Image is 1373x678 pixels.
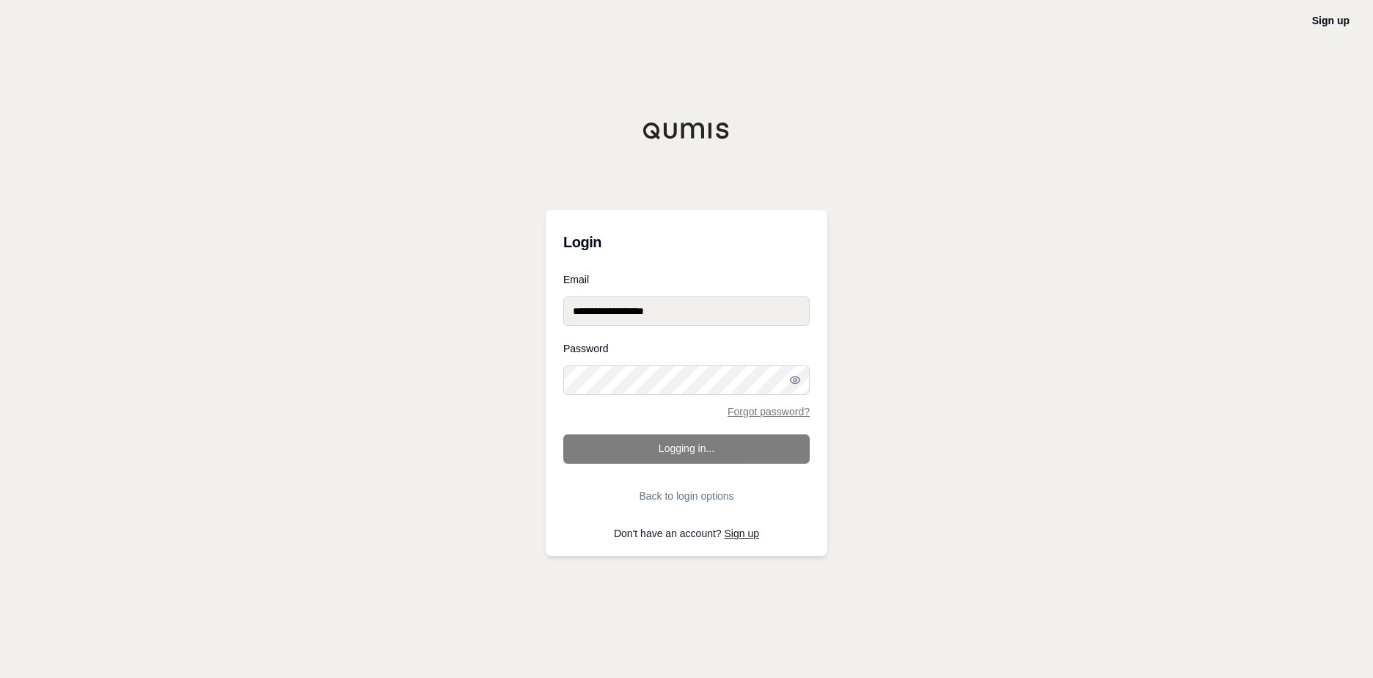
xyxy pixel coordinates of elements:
[563,528,810,539] p: Don't have an account?
[728,407,810,417] a: Forgot password?
[642,122,731,139] img: Qumis
[563,343,810,354] label: Password
[1312,15,1350,26] a: Sign up
[563,481,810,511] button: Back to login options
[725,528,759,539] a: Sign up
[563,227,810,257] h3: Login
[563,274,810,285] label: Email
